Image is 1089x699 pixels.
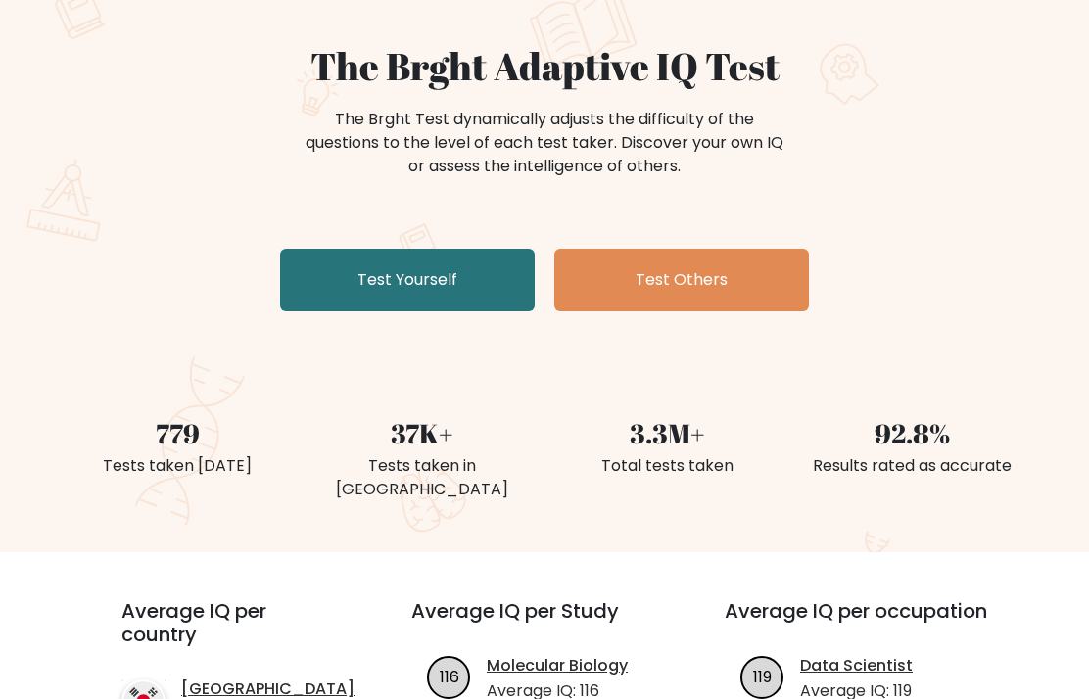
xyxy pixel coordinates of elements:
[280,249,535,311] a: Test Yourself
[725,599,991,646] h3: Average IQ per occupation
[67,413,288,453] div: 779
[801,454,1022,478] div: Results rated as accurate
[311,413,533,453] div: 37K+
[300,108,789,178] div: The Brght Test dynamically adjusts the difficulty of the questions to the level of each test take...
[753,666,772,688] text: 119
[67,454,288,478] div: Tests taken [DATE]
[800,654,913,677] a: Data Scientist
[411,599,678,646] h3: Average IQ per Study
[439,666,458,688] text: 116
[121,599,341,670] h3: Average IQ per country
[311,454,533,501] div: Tests taken in [GEOGRAPHIC_DATA]
[801,413,1022,453] div: 92.8%
[67,43,1022,88] h1: The Brght Adaptive IQ Test
[554,249,809,311] a: Test Others
[556,454,778,478] div: Total tests taken
[487,654,628,677] a: Molecular Biology
[556,413,778,453] div: 3.3M+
